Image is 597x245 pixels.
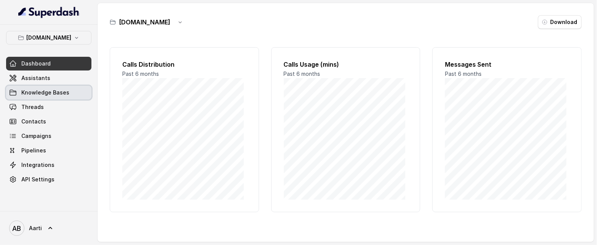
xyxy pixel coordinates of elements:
[6,100,91,114] a: Threads
[18,6,80,18] img: light.svg
[538,15,582,29] button: Download
[13,224,21,232] text: AB
[445,70,482,77] span: Past 6 months
[6,86,91,99] a: Knowledge Bases
[6,115,91,128] a: Contacts
[6,71,91,85] a: Assistants
[21,118,46,125] span: Contacts
[21,176,54,183] span: API Settings
[284,70,320,77] span: Past 6 months
[21,60,51,67] span: Dashboard
[6,218,91,239] a: Aarti
[122,70,159,77] span: Past 6 months
[122,60,246,69] h2: Calls Distribution
[21,103,44,111] span: Threads
[21,89,69,96] span: Knowledge Bases
[21,147,46,154] span: Pipelines
[26,33,71,42] p: [DOMAIN_NAME]
[6,129,91,143] a: Campaigns
[6,31,91,45] button: [DOMAIN_NAME]
[6,173,91,186] a: API Settings
[6,57,91,70] a: Dashboard
[21,132,51,140] span: Campaigns
[119,18,170,27] h3: [DOMAIN_NAME]
[21,161,54,169] span: Integrations
[445,60,569,69] h2: Messages Sent
[6,144,91,157] a: Pipelines
[6,158,91,172] a: Integrations
[284,60,408,69] h2: Calls Usage (mins)
[21,74,50,82] span: Assistants
[29,224,42,232] span: Aarti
